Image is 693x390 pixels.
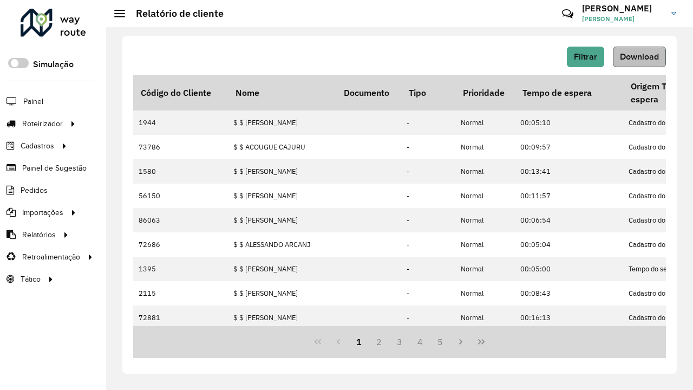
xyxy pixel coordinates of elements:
label: Simulação [33,58,74,71]
td: Normal [455,184,515,208]
td: $ $ [PERSON_NAME] [228,208,336,232]
td: Normal [455,110,515,135]
span: [PERSON_NAME] [582,14,663,24]
td: - [401,135,455,159]
td: 73786 [133,135,228,159]
button: 3 [389,331,410,352]
td: Normal [455,257,515,281]
span: Relatórios [22,229,56,240]
td: - [401,110,455,135]
button: Next Page [450,331,471,352]
td: 72686 [133,232,228,257]
td: - [401,159,455,184]
span: Retroalimentação [22,251,80,263]
td: $ $ ALESSANDO ARCANJ [228,232,336,257]
td: 1944 [133,110,228,135]
td: Normal [455,281,515,305]
td: 00:08:43 [515,281,623,305]
td: 86063 [133,208,228,232]
td: Normal [455,208,515,232]
button: Last Page [471,331,492,352]
td: - [401,208,455,232]
td: - [401,305,455,330]
span: Download [620,52,659,61]
td: 00:06:54 [515,208,623,232]
td: 00:09:57 [515,135,623,159]
a: Contato Rápido [556,2,579,25]
td: 1580 [133,159,228,184]
td: 00:05:04 [515,232,623,257]
td: Normal [455,305,515,330]
h2: Relatório de cliente [125,8,224,19]
td: $ $ [PERSON_NAME] [228,305,336,330]
td: 56150 [133,184,228,208]
td: - [401,184,455,208]
span: Tático [21,274,41,285]
td: Normal [455,159,515,184]
button: Filtrar [567,47,604,67]
td: $ $ ACOUGUE CAJURU [228,135,336,159]
span: Cadastros [21,140,54,152]
span: Painel [23,96,43,107]
td: 00:05:10 [515,110,623,135]
td: 00:11:57 [515,184,623,208]
span: Painel de Sugestão [22,162,87,174]
span: Importações [22,207,63,218]
span: Roteirizador [22,118,63,129]
th: Código do Cliente [133,75,228,110]
h3: [PERSON_NAME] [582,3,663,14]
td: 00:16:13 [515,305,623,330]
td: $ $ [PERSON_NAME] [228,159,336,184]
th: Prioridade [455,75,515,110]
td: - [401,257,455,281]
th: Tempo de espera [515,75,623,110]
span: Filtrar [574,52,597,61]
span: Pedidos [21,185,48,196]
td: Normal [455,232,515,257]
button: 4 [410,331,430,352]
th: Documento [336,75,401,110]
td: 00:13:41 [515,159,623,184]
td: $ $ [PERSON_NAME] [228,184,336,208]
td: - [401,232,455,257]
button: 5 [430,331,451,352]
td: - [401,281,455,305]
td: $ $ [PERSON_NAME] [228,257,336,281]
td: 00:05:00 [515,257,623,281]
td: 72881 [133,305,228,330]
td: 1395 [133,257,228,281]
button: 1 [349,331,369,352]
td: $ $ [PERSON_NAME] [228,110,336,135]
td: 2115 [133,281,228,305]
th: Nome [228,75,336,110]
button: Download [613,47,666,67]
td: $ $ [PERSON_NAME] [228,281,336,305]
button: 2 [369,331,389,352]
td: Normal [455,135,515,159]
th: Tipo [401,75,455,110]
